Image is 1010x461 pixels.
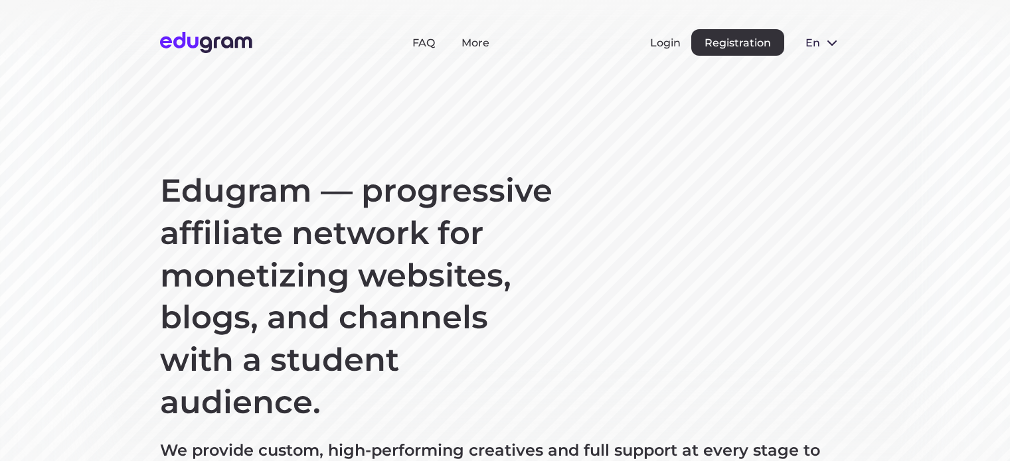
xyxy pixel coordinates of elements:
span: en [805,36,819,49]
img: Edugram Logo [160,32,252,53]
a: More [462,36,489,49]
a: FAQ [412,36,435,49]
button: en [795,29,851,56]
button: Registration [691,29,784,56]
button: Login [650,36,681,49]
h1: Edugram — progressive affiliate network for monetizing websites, blogs, and channels with a stude... [160,170,558,424]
